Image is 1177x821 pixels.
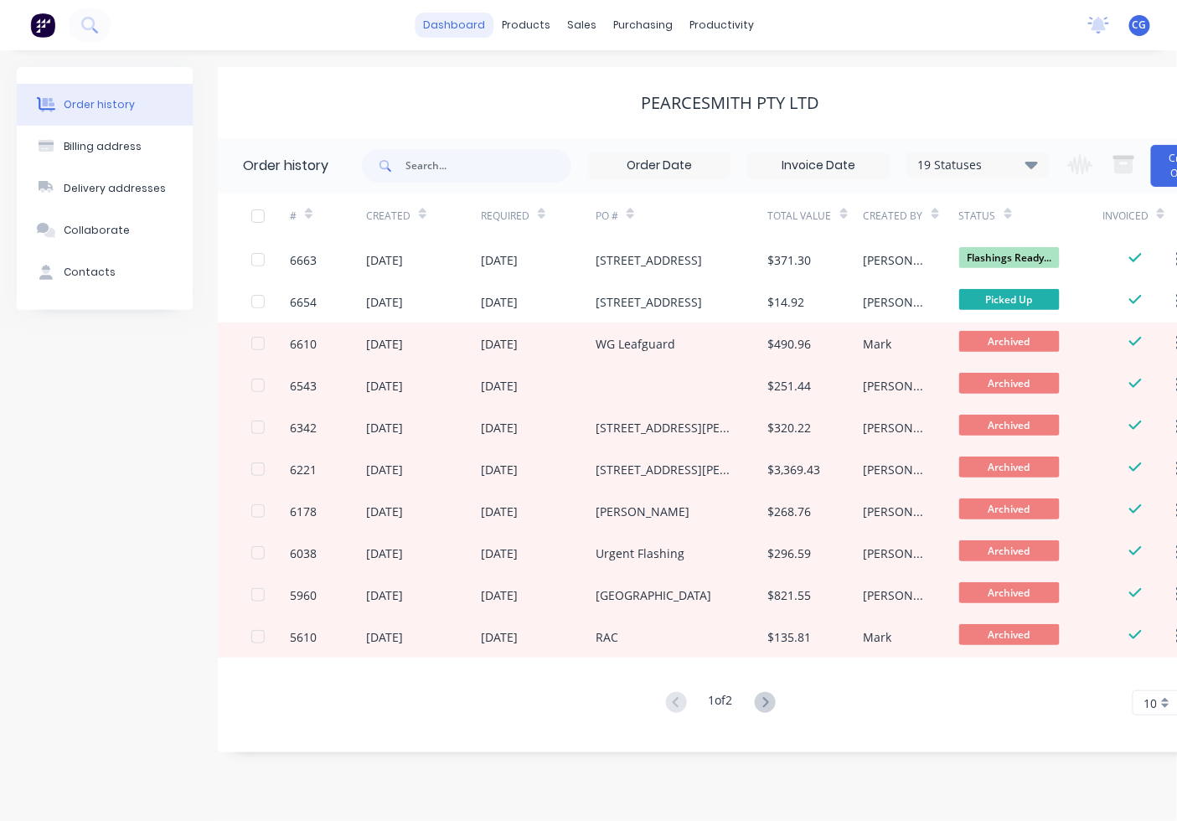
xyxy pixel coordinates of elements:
[559,13,605,38] div: sales
[768,251,812,269] div: $371.30
[481,335,518,353] div: [DATE]
[768,419,812,436] div: $320.22
[768,461,821,478] div: $3,369.43
[864,193,959,239] div: Created By
[481,628,518,646] div: [DATE]
[290,545,317,562] div: 6038
[959,540,1060,561] span: Archived
[366,586,403,604] div: [DATE]
[959,582,1060,603] span: Archived
[596,545,684,562] div: Urgent Flashing
[596,251,702,269] div: [STREET_ADDRESS]
[768,209,832,224] div: Total Value
[481,193,596,239] div: Required
[290,193,366,239] div: #
[596,628,618,646] div: RAC
[596,586,711,604] div: [GEOGRAPHIC_DATA]
[681,13,762,38] div: productivity
[366,545,403,562] div: [DATE]
[768,586,812,604] div: $821.55
[290,586,317,604] div: 5960
[596,209,618,224] div: PO #
[64,181,166,196] div: Delivery addresses
[959,193,1102,239] div: Status
[17,251,193,293] button: Contacts
[366,193,481,239] div: Created
[1143,694,1157,712] span: 10
[290,503,317,520] div: 6178
[959,457,1060,478] span: Archived
[481,209,529,224] div: Required
[907,156,1048,174] div: 19 Statuses
[366,377,403,395] div: [DATE]
[243,156,328,176] div: Order history
[366,335,403,353] div: [DATE]
[864,461,926,478] div: [PERSON_NAME]
[64,139,142,154] div: Billing address
[864,293,926,311] div: [PERSON_NAME]
[768,377,812,395] div: $251.44
[290,419,317,436] div: 6342
[481,293,518,311] div: [DATE]
[64,265,116,280] div: Contacts
[481,503,518,520] div: [DATE]
[959,209,996,224] div: Status
[959,247,1060,268] span: Flashings Ready...
[30,13,55,38] img: Factory
[596,503,689,520] div: [PERSON_NAME]
[366,461,403,478] div: [DATE]
[493,13,559,38] div: products
[605,13,681,38] div: purchasing
[366,251,403,269] div: [DATE]
[290,209,297,224] div: #
[64,97,135,112] div: Order history
[959,331,1060,352] span: Archived
[864,545,926,562] div: [PERSON_NAME]
[290,251,317,269] div: 6663
[366,503,403,520] div: [DATE]
[959,289,1060,310] span: Picked Up
[959,498,1060,519] span: Archived
[959,415,1060,436] span: Archived
[864,419,926,436] div: [PERSON_NAME]
[405,149,571,183] input: Search...
[596,461,735,478] div: [STREET_ADDRESS][PERSON_NAME]
[64,223,130,238] div: Collaborate
[768,293,805,311] div: $14.92
[17,126,193,168] button: Billing address
[290,628,317,646] div: 5610
[596,293,702,311] div: [STREET_ADDRESS]
[415,13,493,38] a: dashboard
[290,293,317,311] div: 6654
[864,251,926,269] div: [PERSON_NAME]
[481,251,518,269] div: [DATE]
[748,153,889,178] input: Invoice Date
[481,419,518,436] div: [DATE]
[768,193,864,239] div: Total Value
[366,419,403,436] div: [DATE]
[709,691,733,715] div: 1 of 2
[596,335,675,353] div: WG Leafguard
[481,461,518,478] div: [DATE]
[481,586,518,604] div: [DATE]
[864,209,923,224] div: Created By
[589,153,730,178] input: Order Date
[768,628,812,646] div: $135.81
[1102,209,1149,224] div: Invoiced
[768,335,812,353] div: $490.96
[864,503,926,520] div: [PERSON_NAME]
[864,586,926,604] div: [PERSON_NAME]
[768,545,812,562] div: $296.59
[290,335,317,353] div: 6610
[596,419,735,436] div: [STREET_ADDRESS][PERSON_NAME]
[17,209,193,251] button: Collaborate
[864,335,892,353] div: Mark
[481,377,518,395] div: [DATE]
[959,373,1060,394] span: Archived
[959,624,1060,645] span: Archived
[768,503,812,520] div: $268.76
[366,293,403,311] div: [DATE]
[366,628,403,646] div: [DATE]
[366,209,410,224] div: Created
[596,193,768,239] div: PO #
